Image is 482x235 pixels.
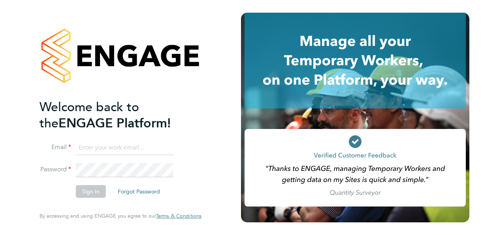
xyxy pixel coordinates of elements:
a: Terms & Conditions [156,213,201,219]
label: Email [40,143,71,152]
span: Welcome back to the [40,99,139,131]
button: Sign In [76,185,106,198]
h2: ENGAGE Platform! [40,99,194,131]
span: Terms & Conditions [156,212,201,219]
button: Forgot Password [111,185,166,198]
label: Password [40,165,71,174]
span: By accessing and using ENGAGE you agree to our [40,212,201,219]
input: Enter your work email... [76,141,173,155]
